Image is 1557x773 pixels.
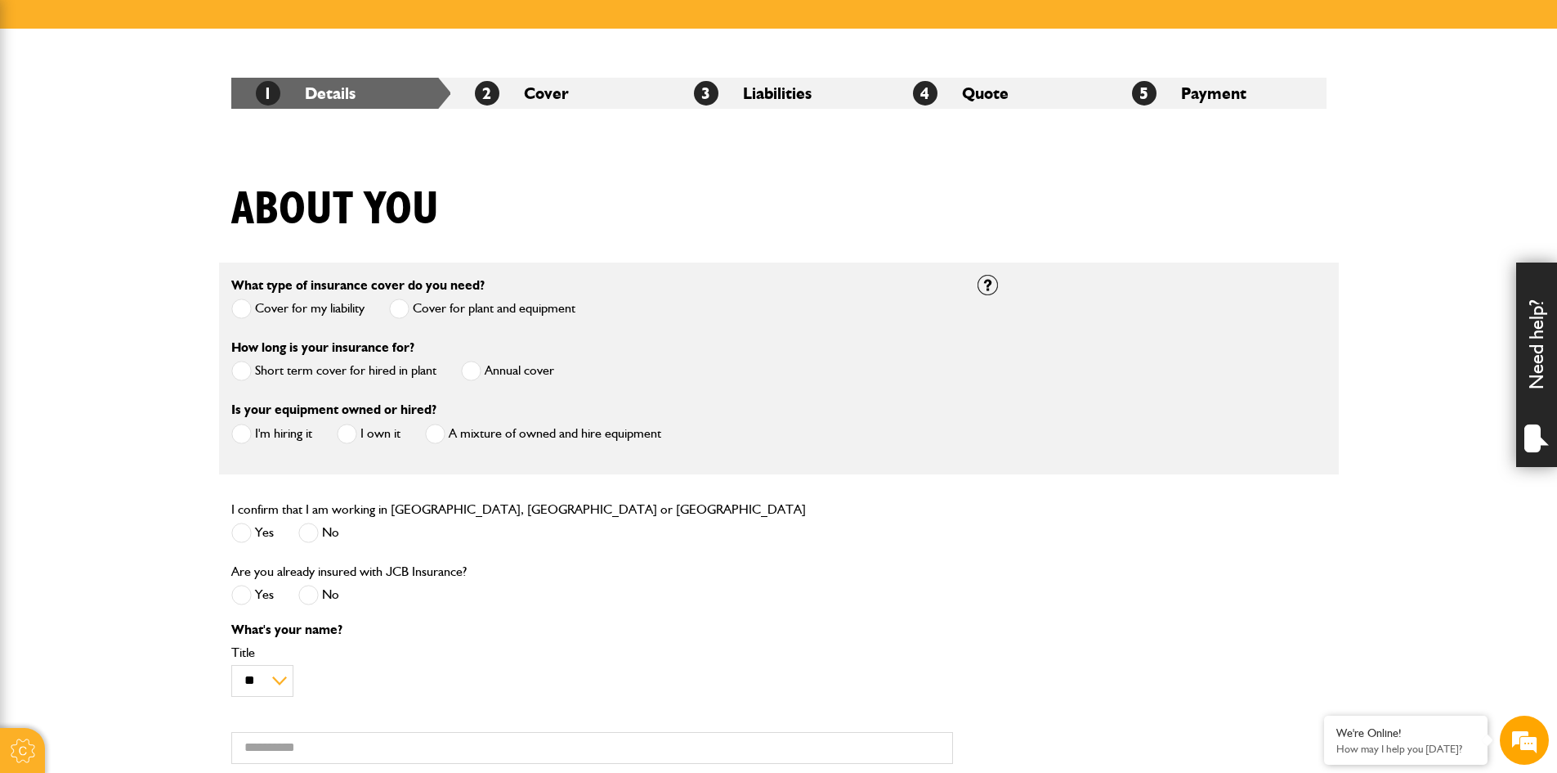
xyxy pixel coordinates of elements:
[231,403,436,416] label: Is your equipment owned or hired?
[298,585,339,605] label: No
[1132,81,1157,106] span: 5
[1336,726,1475,740] div: We're Online!
[475,81,499,106] span: 2
[231,78,450,109] li: Details
[913,81,937,106] span: 4
[231,646,953,659] label: Title
[1516,263,1557,467] div: Need help?
[461,361,554,381] label: Annual cover
[231,523,274,543] label: Yes
[231,424,312,444] label: I'm hiring it
[389,299,575,319] label: Cover for plant and equipment
[669,78,888,109] li: Liabilities
[1336,743,1475,755] p: How may I help you today?
[231,503,806,516] label: I confirm that I am working in [GEOGRAPHIC_DATA], [GEOGRAPHIC_DATA] or [GEOGRAPHIC_DATA]
[256,81,280,106] span: 1
[231,623,953,636] p: What's your name?
[298,523,339,543] label: No
[888,78,1107,109] li: Quote
[231,565,467,578] label: Are you already insured with JCB Insurance?
[231,299,365,319] label: Cover for my liability
[231,341,414,354] label: How long is your insurance for?
[231,182,439,237] h1: About you
[231,361,436,381] label: Short term cover for hired in plant
[425,424,661,444] label: A mixture of owned and hire equipment
[1107,78,1327,109] li: Payment
[694,81,718,106] span: 3
[231,585,274,605] label: Yes
[337,424,400,444] label: I own it
[231,279,485,292] label: What type of insurance cover do you need?
[450,78,669,109] li: Cover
